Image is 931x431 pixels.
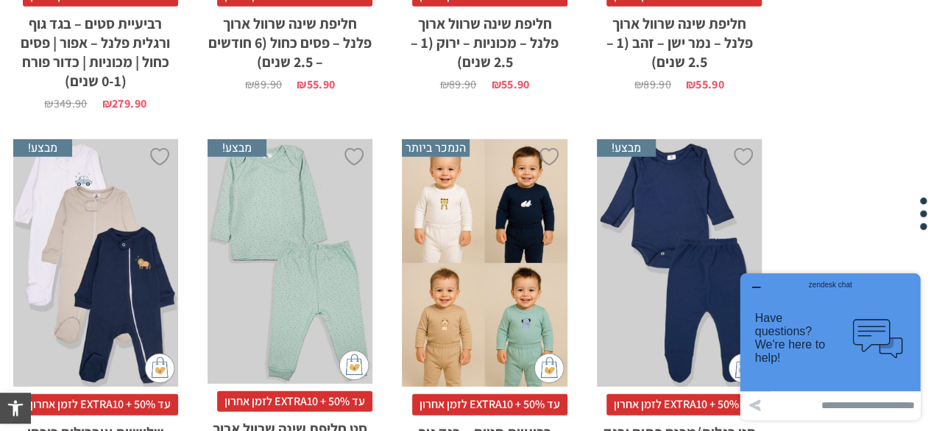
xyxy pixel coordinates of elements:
[534,354,564,383] img: cat-mini-atc.png
[102,96,146,111] bdi: 279.90
[597,7,762,71] h2: חליפת שינה שרוול ארוך פלנל – נמר ישן – זהב (1 – 2.5 שנים)
[634,77,643,92] span: ₪
[145,354,174,383] img: cat-mini-atc.png
[245,77,254,92] span: ₪
[734,267,926,426] iframe: פותח יישומון שאפשר לשוחח בו בצ'אט עם אחד הנציגים שלנו
[297,77,306,92] span: ₪
[297,77,335,92] bdi: 55.90
[686,77,695,92] span: ₪
[439,77,476,92] bdi: 89.90
[412,394,567,415] span: עד 50% + EXTRA10 לזמן אחרון
[686,77,724,92] bdi: 55.90
[597,139,656,157] span: מבצע!
[491,77,529,92] bdi: 55.90
[634,77,671,92] bdi: 89.90
[402,7,567,71] h2: חליפת שינה שרוול ארוך פלנל – מכוניות – ירוק (1 – 2.5 שנים)
[217,391,372,412] span: עד 50% + EXTRA10 לזמן אחרון
[439,77,448,92] span: ₪
[491,77,500,92] span: ₪
[44,96,53,111] span: ₪
[44,96,87,111] bdi: 349.90
[13,7,178,91] h2: רביעיית סטים – בגד גוף ורגלית פלנל – אפור | פסים כחול | מכוניות | כדור פורח (0-1 שנים)
[339,351,369,380] img: cat-mini-atc.png
[102,96,112,111] span: ₪
[606,394,762,415] span: עד 50% + EXTRA10 לזמן אחרון
[245,77,282,92] bdi: 89.90
[208,7,372,71] h2: חליפת שינה שרוול ארוך פלנל – פסים כחול (6 חודשים – 2.5 שנים)
[23,394,178,415] span: עד 50% + EXTRA10 לזמן אחרון
[208,139,266,157] span: מבצע!
[13,139,72,157] span: מבצע!
[402,139,470,157] span: הנמכר ביותר
[729,354,758,383] img: cat-mini-atc.png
